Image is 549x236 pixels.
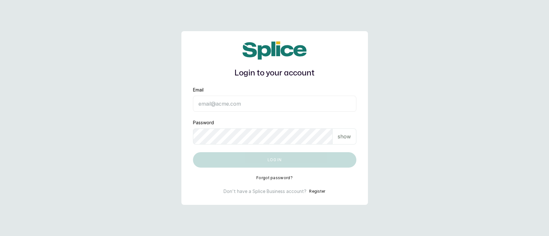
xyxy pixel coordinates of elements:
p: Don't have a Splice Business account? [224,188,307,195]
p: show [338,133,351,140]
input: email@acme.com [193,96,356,112]
button: Register [309,188,325,195]
label: Password [193,119,214,126]
button: Log in [193,152,356,168]
h1: Login to your account [193,67,356,79]
button: Forgot password? [256,175,293,180]
label: Email [193,87,204,93]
